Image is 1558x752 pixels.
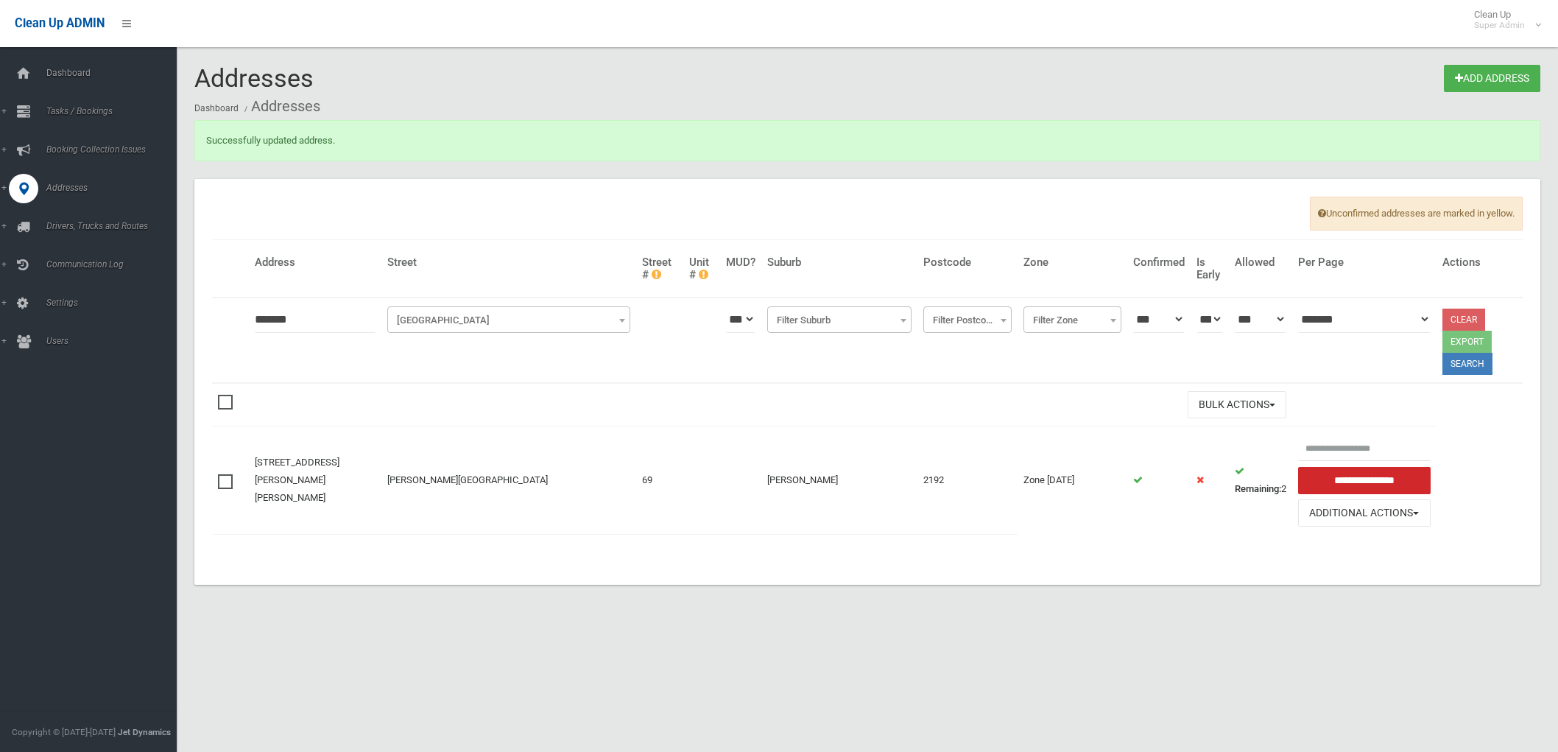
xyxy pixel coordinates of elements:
span: Filter Street [387,306,630,333]
h4: Per Page [1298,256,1430,269]
span: Communication Log [42,259,189,270]
span: Filter Suburb [767,306,912,333]
li: Addresses [241,93,320,120]
span: Filter Zone [1027,310,1118,331]
span: Clean Up [1467,9,1540,31]
h4: Allowed [1235,256,1286,269]
h4: Zone [1023,256,1121,269]
h4: MUD? [726,256,755,269]
span: Clean Up ADMIN [15,16,105,30]
span: Filter Zone [1023,306,1121,333]
h4: Confirmed [1133,256,1185,269]
small: Super Admin [1474,20,1525,31]
span: Booking Collection Issues [42,144,189,155]
td: Zone [DATE] [1018,426,1127,534]
span: Filter Suburb [771,310,908,331]
span: Tasks / Bookings [42,106,189,116]
a: Clear [1442,309,1485,331]
h4: Is Early [1196,256,1223,281]
strong: Remaining: [1235,483,1281,494]
button: Bulk Actions [1188,391,1286,418]
span: Drivers, Trucks and Routes [42,221,189,231]
strong: Jet Dynamics [118,727,171,737]
h4: Address [255,256,376,269]
span: Addresses [42,183,189,193]
button: Additional Actions [1298,499,1430,527]
span: Dashboard [42,68,189,78]
span: Filter Postcode [923,306,1012,333]
span: Filter Street [391,310,627,331]
td: 2192 [917,426,1018,534]
h4: Street [387,256,630,269]
span: Users [42,336,189,346]
a: [STREET_ADDRESS][PERSON_NAME][PERSON_NAME] [255,457,339,503]
td: [PERSON_NAME][GEOGRAPHIC_DATA] [381,426,636,534]
span: Filter Postcode [927,310,1008,331]
span: Settings [42,298,189,308]
a: Add Address [1444,65,1540,92]
button: Export [1442,331,1492,353]
div: Successfully updated address. [194,120,1540,161]
h4: Suburb [767,256,912,269]
td: [PERSON_NAME] [761,426,917,534]
button: Search [1442,353,1492,375]
td: 2 [1229,426,1292,534]
td: 69 [636,426,683,534]
span: Copyright © [DATE]-[DATE] [12,727,116,737]
h4: Actions [1442,256,1517,269]
span: Addresses [194,63,314,93]
h4: Unit # [689,256,715,281]
h4: Postcode [923,256,1012,269]
span: Unconfirmed addresses are marked in yellow. [1310,197,1523,231]
h4: Street # [642,256,677,281]
a: Dashboard [194,103,239,113]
